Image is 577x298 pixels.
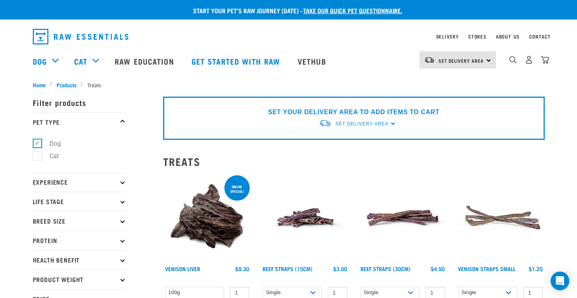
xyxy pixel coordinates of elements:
[107,46,183,77] a: Raw Education
[529,266,543,272] div: $1.20
[224,181,250,197] div: ONLINE SPECIAL!
[37,151,62,161] label: Cat
[163,155,545,168] h2: Treats
[33,112,126,132] p: Pet Type
[439,59,484,62] span: Set Delivery Area
[431,266,445,272] div: $4.50
[163,174,252,262] img: Pile Of Venison Liver For Pets
[303,9,402,12] a: take our quick pet questionnaire.
[359,174,447,262] img: Raw Essentials Beef Straps 6 Pack
[33,172,126,192] p: Experience
[290,46,336,77] a: Vethub
[57,81,76,89] span: Products
[33,231,126,250] p: Protein
[360,267,410,270] a: Beef Straps (30cm)
[235,266,249,272] div: $9.30
[263,267,312,270] a: Beef Straps (15cm)
[37,139,64,148] label: Dog
[165,267,200,270] a: Venison Liver
[33,81,545,89] nav: breadcrumbs
[52,81,80,89] a: Products
[525,56,533,64] img: user.png
[261,174,349,262] img: Raw Essentials Beef Straps 15cm 6 Pack
[33,211,126,231] p: Breed Size
[27,26,551,48] nav: dropdown navigation
[184,46,290,77] a: Get started with Raw
[468,35,486,38] a: Stores
[436,35,458,38] a: Delivery
[33,81,46,89] span: Home
[33,93,126,112] p: Filter products
[456,174,545,262] img: Venison Straps
[529,35,551,38] a: Contact
[268,108,439,117] p: SET YOUR DELIVERY AREA TO ADD ITEMS TO CART
[33,250,126,270] p: Health Benefit
[509,56,517,63] img: home-icon-1@2x.png
[550,272,569,290] div: Open Intercom Messenger
[333,266,347,272] div: $3.00
[33,270,126,289] p: Product Weight
[335,121,388,127] span: Set Delivery Area
[33,55,47,67] a: Dog
[424,56,435,63] img: van-moving.png
[541,56,549,64] img: home-icon@2x.png
[458,267,515,270] a: Venison Straps Small
[33,81,50,89] a: Home
[33,29,128,44] img: Raw Essentials Logo
[319,119,331,127] img: van-moving.png
[74,55,87,67] a: Cat
[495,35,519,38] a: About Us
[33,192,126,211] p: Life Stage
